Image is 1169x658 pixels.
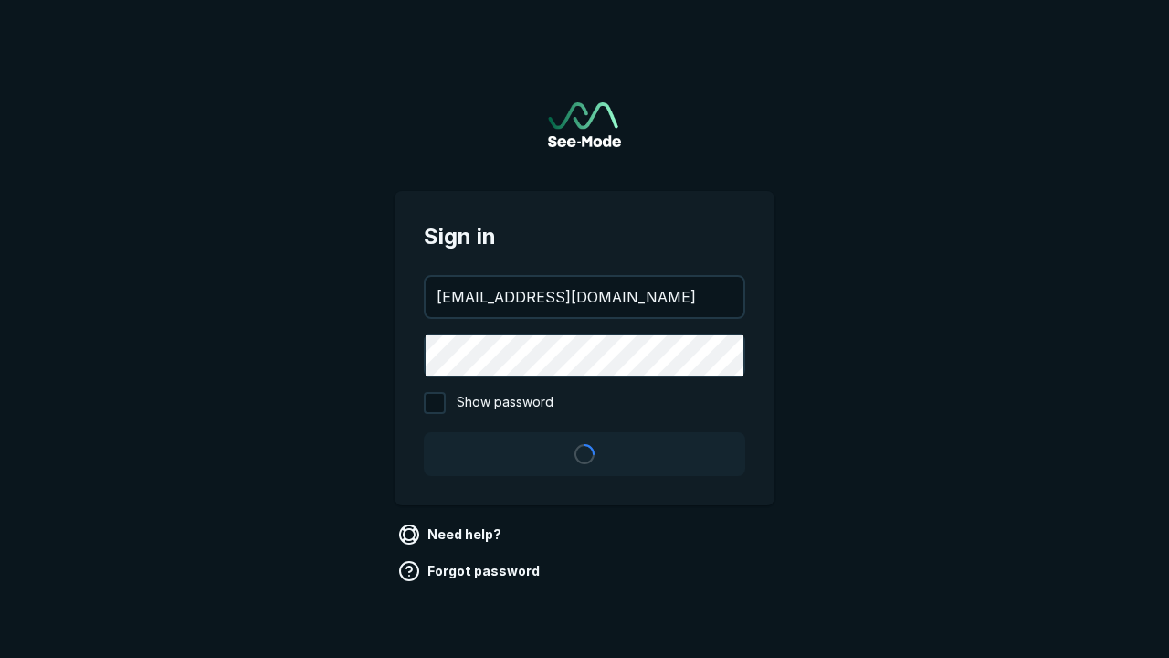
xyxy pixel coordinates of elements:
img: See-Mode Logo [548,102,621,147]
input: your@email.com [426,277,743,317]
span: Sign in [424,220,745,253]
span: Show password [457,392,553,414]
a: Need help? [395,520,509,549]
a: Forgot password [395,557,547,586]
a: Go to sign in [548,102,621,147]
